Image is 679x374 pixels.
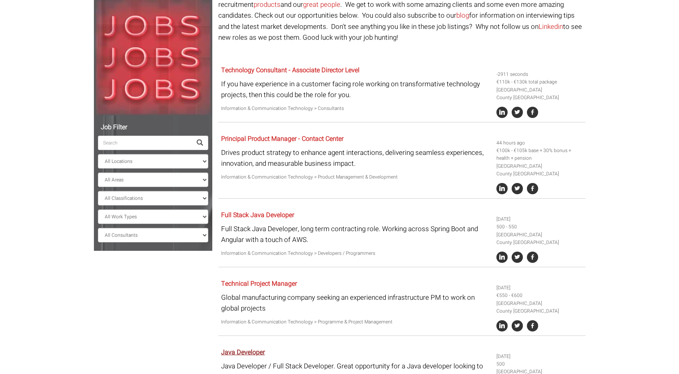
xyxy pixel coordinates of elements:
li: [GEOGRAPHIC_DATA] County [GEOGRAPHIC_DATA] [496,163,582,178]
li: [GEOGRAPHIC_DATA] County [GEOGRAPHIC_DATA] [496,86,582,102]
p: Information & Communication Technology > Consultants [221,105,490,112]
li: [DATE] [496,284,582,292]
a: Java Developer [221,348,265,357]
li: €100k - €105k base + 30% bonus + health + pension [496,147,582,162]
li: €550 - €600 [496,292,582,299]
li: [GEOGRAPHIC_DATA] County [GEOGRAPHIC_DATA] [496,300,582,315]
li: [DATE] [496,215,582,223]
p: If you have experience in a customer facing role working on transformative technology projects, t... [221,79,490,100]
p: Full Stack Java Developer, long term contracting role. Working across Spring Boot and Angular wit... [221,224,490,245]
li: -2911 seconds [496,71,582,78]
li: [DATE] [496,353,582,360]
p: Information & Communication Technology > Product Management & Development [221,173,490,181]
li: 500 [496,360,582,368]
a: Full Stack Java Developer [221,210,294,220]
li: 44 hours ago [496,139,582,147]
p: Information & Communication Technology > Programme & Project Management [221,318,490,326]
li: 500 - 550 [496,223,582,231]
p: Information & Communication Technology > Developers / Programmers [221,250,490,257]
li: €110k - €130k total package [496,78,582,86]
a: Technology Consultant - Associate Director Level [221,65,360,75]
h5: Job Filter [98,124,208,131]
li: [GEOGRAPHIC_DATA] County [GEOGRAPHIC_DATA] [496,231,582,246]
p: Drives product strategy to enhance agent interactions, delivering seamless experiences, innovatio... [221,147,490,169]
a: Technical Project Manager [221,279,297,289]
a: blog [456,10,469,20]
a: Principal Product Manager - Contact Center [221,134,344,144]
a: Linkedin [539,22,563,32]
input: Search [98,136,192,150]
p: Global manufacturing company seeking an experienced infrastructure PM to work on global projects [221,292,490,314]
